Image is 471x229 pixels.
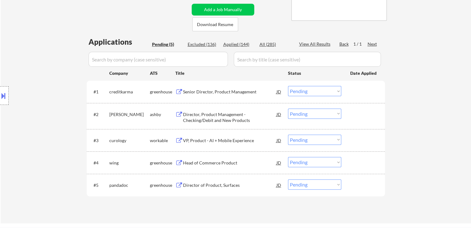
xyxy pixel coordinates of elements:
[94,182,104,188] div: #5
[259,41,290,47] div: All (285)
[223,41,254,47] div: Applied (144)
[339,41,349,47] div: Back
[150,89,175,95] div: greenhouse
[89,38,150,46] div: Applications
[276,179,282,191] div: JD
[183,89,277,95] div: Senior Director, Product Management
[183,160,277,166] div: Head of Commerce Product
[150,160,175,166] div: greenhouse
[109,137,150,144] div: curology
[188,41,219,47] div: Excluded (136)
[192,17,238,31] button: Download Resume
[288,67,341,79] div: Status
[276,135,282,146] div: JD
[94,160,104,166] div: #4
[192,4,254,16] button: Add a Job Manually
[109,70,150,76] div: Company
[276,157,282,168] div: JD
[350,70,377,76] div: Date Applied
[175,70,282,76] div: Title
[89,52,228,67] input: Search by company (case sensitive)
[109,89,150,95] div: creditkarma
[109,111,150,118] div: [PERSON_NAME]
[150,70,175,76] div: ATS
[152,41,183,47] div: Pending (5)
[183,137,277,144] div: VP, Product - AI + Mobile Experience
[234,52,381,67] input: Search by title (case sensitive)
[368,41,377,47] div: Next
[183,111,277,123] div: Director, Product Management - Checking/Debit and New Products
[353,41,368,47] div: 1 / 1
[150,137,175,144] div: workable
[150,182,175,188] div: greenhouse
[150,111,175,118] div: ashby
[183,182,277,188] div: Director of Product, Surfaces
[109,160,150,166] div: wing
[276,86,282,97] div: JD
[109,182,150,188] div: pandadoc
[299,41,332,47] div: View All Results
[276,109,282,120] div: JD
